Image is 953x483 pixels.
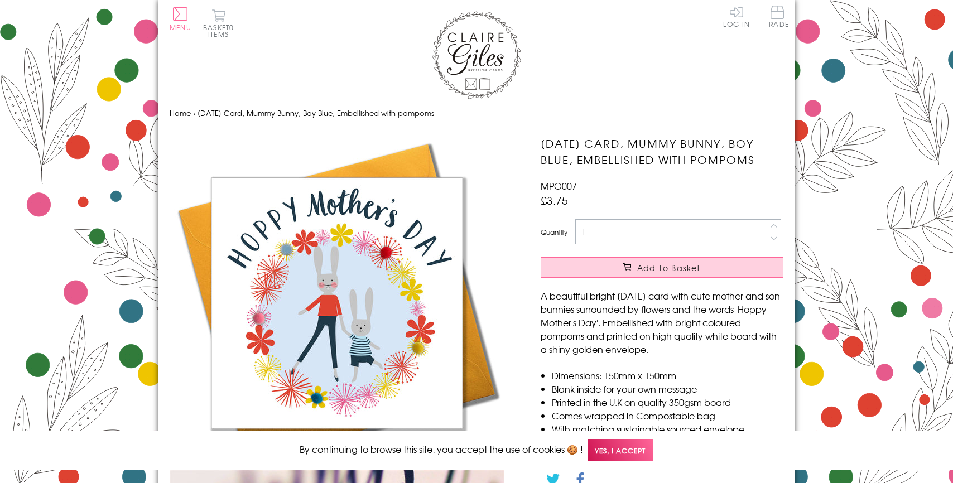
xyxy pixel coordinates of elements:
[637,262,701,273] span: Add to Basket
[552,395,783,409] li: Printed in the U.K on quality 350gsm board
[552,382,783,395] li: Blank inside for your own message
[541,179,577,192] span: MPO007
[766,6,789,30] a: Trade
[552,422,783,436] li: With matching sustainable sourced envelope
[723,6,750,27] a: Log In
[541,136,783,168] h1: [DATE] Card, Mummy Bunny, Boy Blue, Embellished with pompoms
[552,369,783,382] li: Dimensions: 150mm x 150mm
[170,22,191,32] span: Menu
[193,108,195,118] span: ›
[541,257,783,278] button: Add to Basket
[203,9,234,37] button: Basket0 items
[541,227,567,237] label: Quantity
[170,136,504,470] img: Mother's Day Card, Mummy Bunny, Boy Blue, Embellished with pompoms
[541,192,568,208] span: £3.75
[208,22,234,39] span: 0 items
[198,108,434,118] span: [DATE] Card, Mummy Bunny, Boy Blue, Embellished with pompoms
[170,108,191,118] a: Home
[432,11,521,99] img: Claire Giles Greetings Cards
[766,6,789,27] span: Trade
[541,289,783,356] p: A beautiful bright [DATE] card with cute mother and son bunnies surrounded by flowers and the wor...
[552,409,783,422] li: Comes wrapped in Compostable bag
[170,7,191,31] button: Menu
[588,439,653,461] span: Yes, I accept
[170,102,783,125] nav: breadcrumbs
